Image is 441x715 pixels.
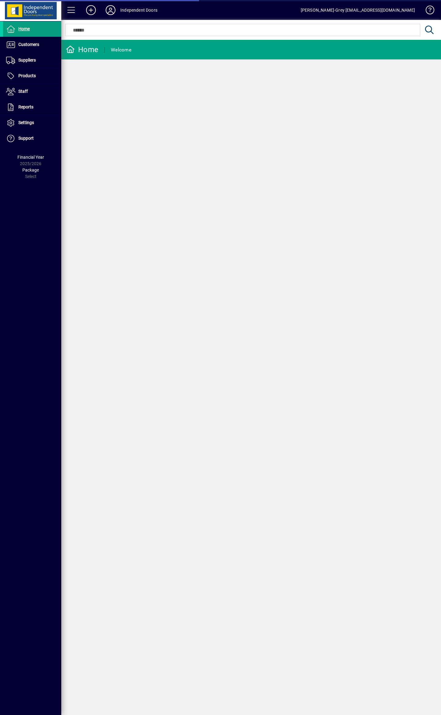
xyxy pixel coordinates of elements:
[3,84,61,99] a: Staff
[421,1,433,21] a: Knowledge Base
[18,136,34,141] span: Support
[120,5,157,15] div: Independent Doors
[18,120,34,125] span: Settings
[18,58,36,62] span: Suppliers
[18,73,36,78] span: Products
[301,5,415,15] div: [PERSON_NAME]-Grey [EMAIL_ADDRESS][DOMAIN_NAME]
[18,26,30,31] span: Home
[18,42,39,47] span: Customers
[81,5,101,16] button: Add
[3,53,61,68] a: Suppliers
[3,131,61,146] a: Support
[18,89,28,94] span: Staff
[18,104,33,109] span: Reports
[101,5,120,16] button: Profile
[17,155,44,160] span: Financial Year
[22,168,39,172] span: Package
[66,45,98,55] div: Home
[3,37,61,52] a: Customers
[111,45,131,55] div: Welcome
[3,115,61,131] a: Settings
[3,100,61,115] a: Reports
[3,68,61,84] a: Products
